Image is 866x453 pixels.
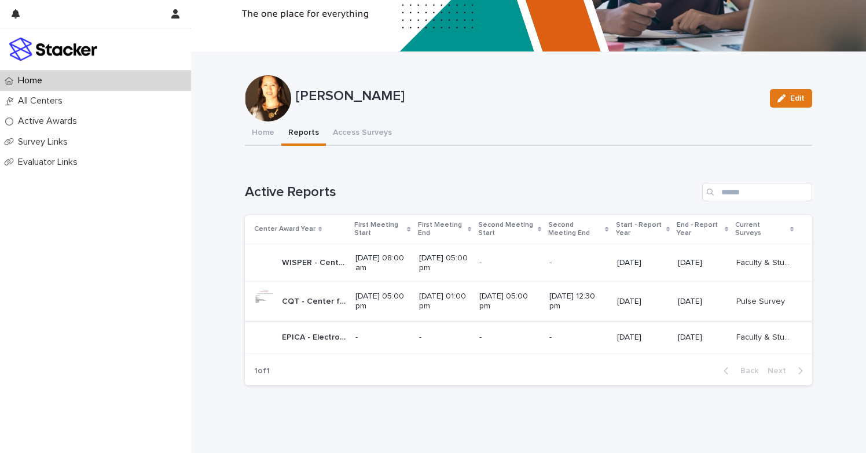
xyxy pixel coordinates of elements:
[9,38,97,61] img: stacker-logo-colour.png
[282,294,348,307] p: CQT - Center for Quantum Technologies - Phase 1
[714,366,763,376] button: Back
[479,258,540,268] p: -
[733,367,758,375] span: Back
[245,282,812,321] tr: CQT - Center for Quantum Technologies - Phase 1CQT - Center for Quantum Technologies - Phase 1 [D...
[702,183,812,201] input: Search
[678,333,727,342] p: [DATE]
[13,116,86,127] p: Active Awards
[548,219,602,240] p: Second Meeting End
[617,297,669,307] p: [DATE]
[763,366,812,376] button: Next
[245,184,698,201] h1: Active Reports
[281,121,326,146] button: Reports
[790,94,805,102] span: Edit
[677,219,721,240] p: End - Report Year
[617,258,669,268] p: [DATE]
[355,333,409,342] p: -
[419,292,470,311] p: [DATE] 01:00 pm
[355,292,409,311] p: [DATE] 05:00 pm
[282,256,348,268] p: WISPER - Center for Wireless Innovation towards Secure, Pervasive, Efficient and Resilient Next G...
[245,244,812,282] tr: WISPER - Center for Wireless Innovation towards Secure, Pervasive, Efficient and Resilient Next G...
[326,121,399,146] button: Access Surveys
[549,258,607,268] p: -
[736,256,796,268] p: Faculty & Student Surveys
[770,89,812,108] button: Edit
[13,75,52,86] p: Home
[479,333,540,342] p: -
[549,333,607,342] p: -
[736,294,787,307] p: Pulse Survey
[617,333,669,342] p: [DATE]
[296,88,761,105] p: [PERSON_NAME]
[13,137,77,148] p: Survey Links
[678,297,727,307] p: [DATE]
[13,95,72,106] p: All Centers
[735,219,787,240] p: Current Surveys
[13,157,87,168] p: Evaluator Links
[245,357,279,385] p: 1 of 1
[418,219,465,240] p: First Meeting End
[616,219,663,240] p: Start - Report Year
[245,121,281,146] button: Home
[678,258,727,268] p: [DATE]
[479,292,540,311] p: [DATE] 05:00 pm
[768,367,793,375] span: Next
[245,321,812,353] tr: EPICA - Electronic-Photonic Integrated Circuits for Aerospace - Phase 1EPICA - Electronic-Photoni...
[478,219,535,240] p: Second Meeting Start
[254,223,315,235] p: Center Award Year
[355,253,409,273] p: [DATE] 08:00 am
[354,219,404,240] p: First Meeting Start
[419,253,470,273] p: [DATE] 05:00 pm
[282,330,348,342] p: EPICA - Electronic-Photonic Integrated Circuits for Aerospace - Phase 1
[736,330,796,342] p: Faculty & Student Surveys
[419,333,470,342] p: -
[549,292,607,311] p: [DATE] 12:30 pm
